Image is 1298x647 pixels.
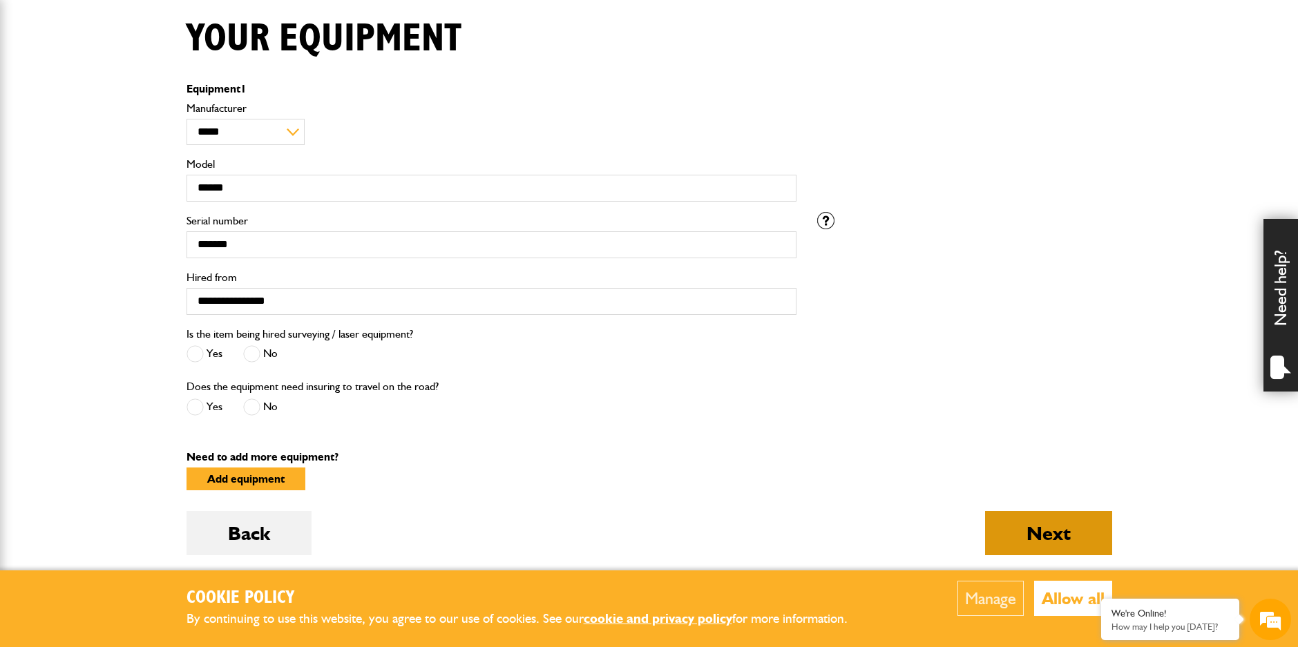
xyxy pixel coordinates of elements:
[187,398,222,416] label: Yes
[23,77,58,96] img: d_20077148190_company_1631870298795_20077148190
[187,103,796,114] label: Manufacturer
[187,215,796,226] label: Serial number
[985,511,1112,555] button: Next
[957,581,1024,616] button: Manage
[187,588,870,609] h2: Cookie Policy
[584,610,732,626] a: cookie and privacy policy
[187,608,870,630] p: By continuing to use this website, you agree to our use of cookies. See our for more information.
[240,82,247,95] span: 1
[18,209,252,240] input: Enter your phone number
[1263,219,1298,392] div: Need help?
[187,511,312,555] button: Back
[187,381,439,392] label: Does the equipment need insuring to travel on the road?
[187,16,461,62] h1: Your equipment
[187,272,796,283] label: Hired from
[227,7,260,40] div: Minimize live chat window
[18,168,252,199] input: Enter your email address
[188,425,251,444] em: Start Chat
[1111,621,1229,632] p: How may I help you today?
[243,345,278,363] label: No
[187,345,222,363] label: Yes
[187,159,796,170] label: Model
[243,398,278,416] label: No
[187,452,1112,463] p: Need to add more equipment?
[1034,581,1112,616] button: Allow all
[18,128,252,158] input: Enter your last name
[187,467,305,490] button: Add equipment
[187,84,796,95] p: Equipment
[1111,608,1229,619] div: We're Online!
[187,329,413,340] label: Is the item being hired surveying / laser equipment?
[18,250,252,414] textarea: Type your message and hit 'Enter'
[72,77,232,95] div: Chat with us now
